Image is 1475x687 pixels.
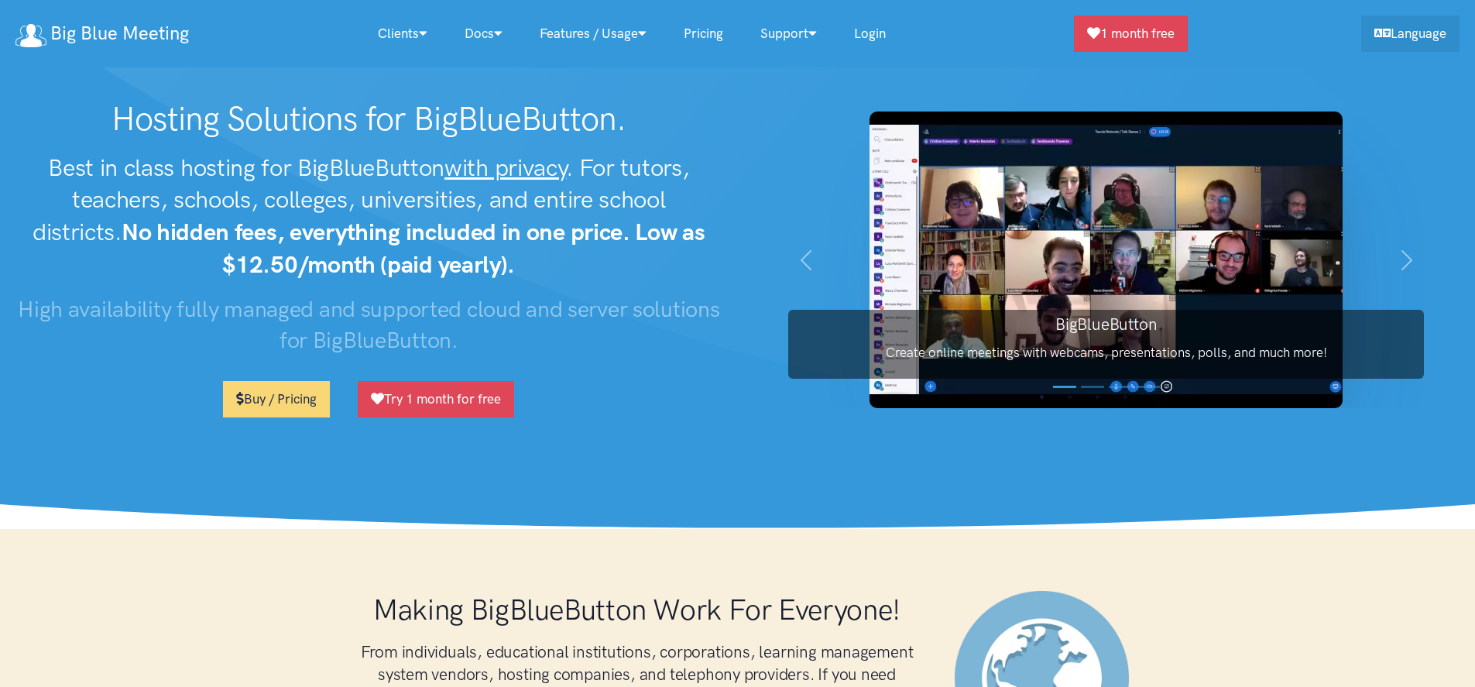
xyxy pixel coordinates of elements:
strong: No hidden fees, everything included in one price. Low as $12.50/month (paid yearly). [122,218,705,279]
h3: BigBlueButton [788,313,1424,335]
p: Create online meetings with webcams, presentations, polls, and much more! [788,342,1424,363]
h2: Best in class hosting for BigBlueButton . For tutors, teachers, schools, colleges, universities, ... [15,152,722,281]
a: Docs [446,17,521,50]
h1: Making BigBlueButton Work For Everyone! [351,591,924,628]
h1: Hosting Solutions for BigBlueButton. [15,99,722,139]
a: Features / Usage [521,17,665,50]
a: Pricing [665,17,742,50]
h3: High availability fully managed and supported cloud and server solutions for BigBlueButton. [15,294,722,356]
img: logo [15,24,46,47]
a: Try 1 month for free [358,381,514,417]
a: Language [1361,15,1460,52]
a: Buy / Pricing [223,381,330,417]
img: BigBlueButton screenshot [870,112,1343,408]
a: Login [835,17,904,50]
a: Big Blue Meeting [15,17,189,50]
u: with privacy [444,153,566,182]
a: 1 month free [1074,15,1188,52]
a: Support [742,17,835,50]
a: Clients [359,17,446,50]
